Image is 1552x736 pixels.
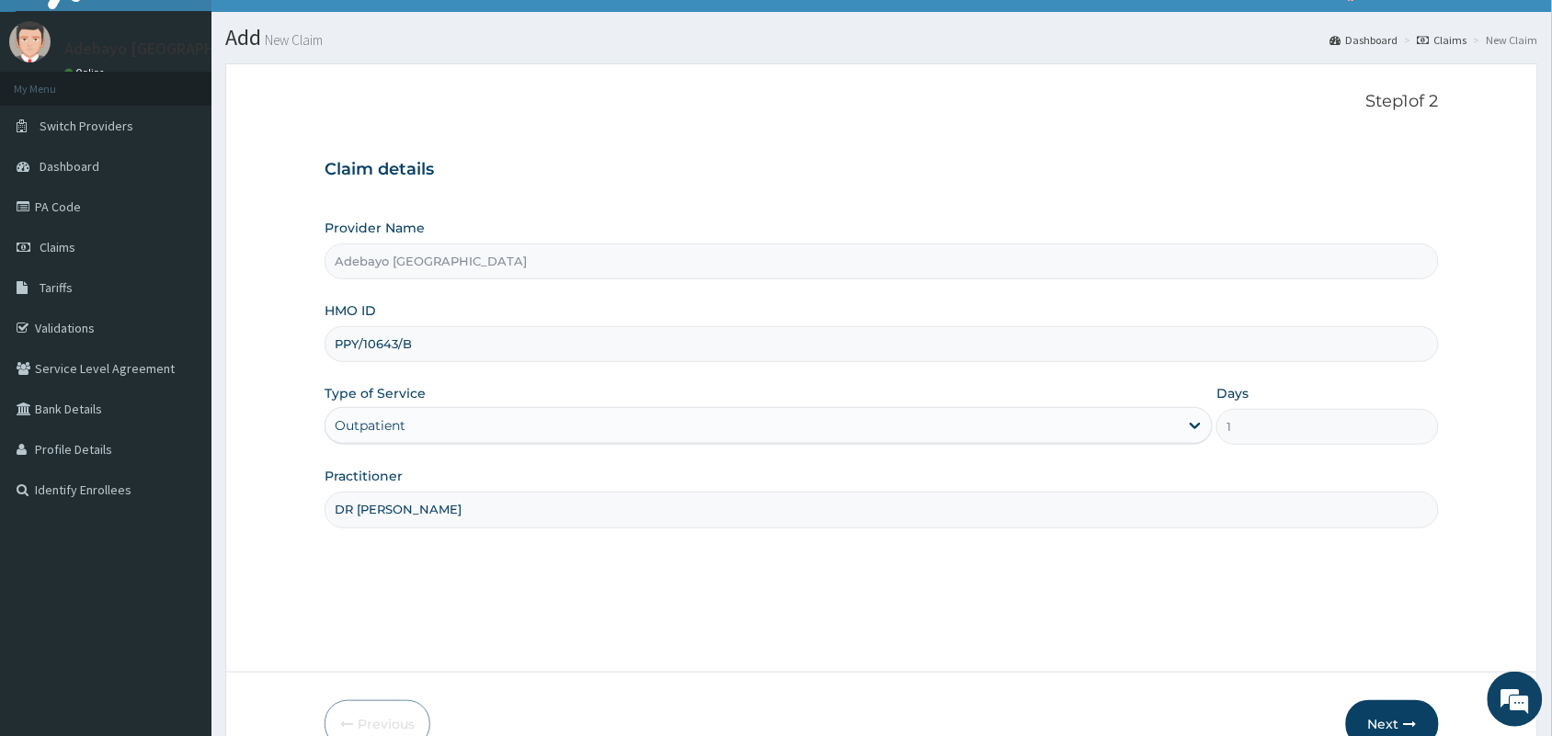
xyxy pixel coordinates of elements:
a: Online [64,66,108,79]
textarea: Type your message and hit 'Enter' [9,502,350,566]
span: Switch Providers [40,118,133,134]
p: Adebayo [GEOGRAPHIC_DATA] [64,40,282,57]
h1: Add [225,26,1538,50]
img: d_794563401_company_1708531726252_794563401 [34,92,74,138]
span: Tariffs [40,279,73,296]
span: Dashboard [40,158,99,175]
img: User Image [9,21,51,62]
span: We're online! [107,232,254,417]
div: Outpatient [335,416,405,435]
a: Dashboard [1330,32,1398,48]
label: Days [1216,384,1249,402]
label: Provider Name [325,219,425,237]
a: Claims [1418,32,1467,48]
small: New Claim [261,33,323,47]
div: Chat with us now [96,103,309,127]
input: Enter Name [325,492,1439,527]
div: Minimize live chat window [302,9,346,53]
label: Type of Service [325,384,426,402]
li: New Claim [1469,32,1538,48]
p: Step 1 of 2 [325,92,1439,112]
input: Enter HMO ID [325,326,1439,362]
span: Claims [40,239,75,255]
h3: Claim details [325,160,1439,180]
label: HMO ID [325,301,376,320]
label: Practitioner [325,467,403,485]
